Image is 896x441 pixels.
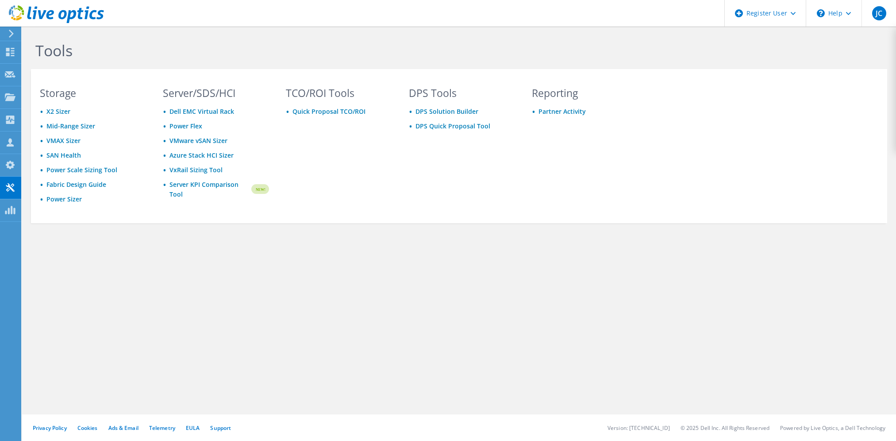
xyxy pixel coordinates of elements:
a: X2 Sizer [46,107,70,116]
a: Partner Activity [538,107,586,116]
a: VMware vSAN Sizer [169,136,227,145]
a: Fabric Design Guide [46,180,106,189]
li: Powered by Live Optics, a Dell Technology [780,424,885,432]
a: DPS Solution Builder [415,107,478,116]
a: VMAX Sizer [46,136,81,145]
h3: DPS Tools [409,88,515,98]
h3: Storage [40,88,146,98]
a: VxRail Sizing Tool [169,166,223,174]
a: Cookies [77,424,98,432]
a: EULA [186,424,200,432]
a: Dell EMC Virtual Rack [169,107,234,116]
h3: Reporting [532,88,638,98]
a: Power Sizer [46,195,82,203]
a: Server KPI Comparison Tool [169,180,250,199]
li: © 2025 Dell Inc. All Rights Reserved [681,424,769,432]
a: Ads & Email [108,424,138,432]
a: SAN Health [46,151,81,159]
a: Quick Proposal TCO/ROI [292,107,365,116]
a: Support [210,424,231,432]
svg: \n [817,9,825,17]
a: Mid-Range Sizer [46,122,95,130]
a: Privacy Policy [33,424,67,432]
a: Power Scale Sizing Tool [46,166,117,174]
span: JC [872,6,886,20]
li: Version: [TECHNICAL_ID] [608,424,670,432]
a: DPS Quick Proposal Tool [415,122,490,130]
a: Power Flex [169,122,202,130]
a: Azure Stack HCI Sizer [169,151,234,159]
h3: TCO/ROI Tools [286,88,392,98]
h1: Tools [35,41,633,60]
a: Telemetry [149,424,175,432]
img: new-badge.svg [250,179,269,200]
h3: Server/SDS/HCI [163,88,269,98]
